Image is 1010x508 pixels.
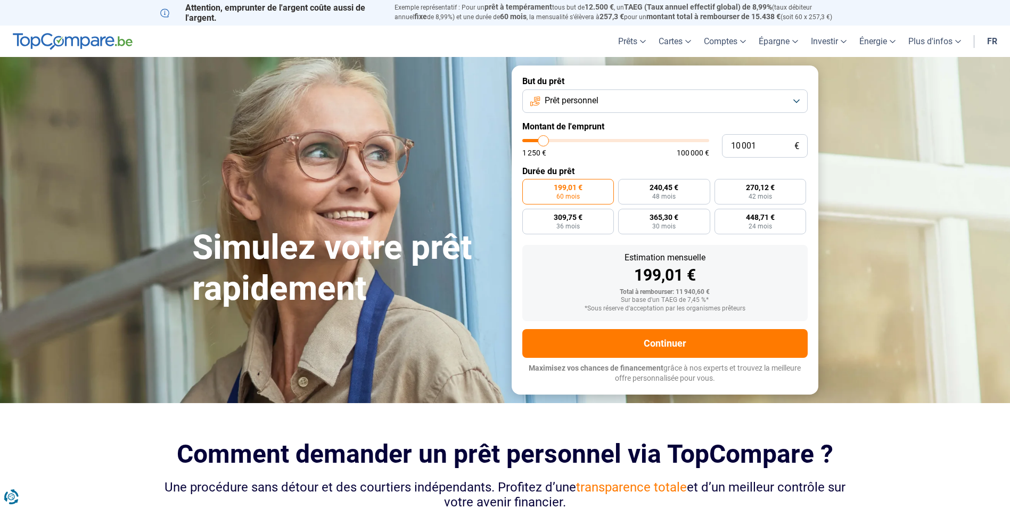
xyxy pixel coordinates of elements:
p: Exemple représentatif : Pour un tous but de , un (taux débiteur annuel de 8,99%) et une durée de ... [395,3,850,22]
a: Cartes [652,26,697,57]
h1: Simulez votre prêt rapidement [192,227,499,309]
img: TopCompare [13,33,133,50]
button: Prêt personnel [522,89,808,113]
a: Énergie [853,26,902,57]
span: TAEG (Taux annuel effectif global) de 8,99% [624,3,772,11]
span: 48 mois [652,193,676,200]
a: fr [981,26,1004,57]
div: Sur base d'un TAEG de 7,45 %* [531,297,799,304]
label: Durée du prêt [522,166,808,176]
a: Investir [804,26,853,57]
span: prêt à tempérament [485,3,552,11]
div: 199,01 € [531,267,799,283]
a: Prêts [612,26,652,57]
span: 42 mois [749,193,772,200]
span: 240,45 € [650,184,678,191]
span: 60 mois [500,12,527,21]
h2: Comment demander un prêt personnel via TopCompare ? [160,439,850,469]
span: 199,01 € [554,184,582,191]
div: Total à rembourser: 11 940,60 € [531,289,799,296]
p: grâce à nos experts et trouvez la meilleure offre personnalisée pour vous. [522,363,808,384]
span: Maximisez vos chances de financement [529,364,663,372]
span: 1 250 € [522,149,546,157]
span: fixe [414,12,427,21]
span: transparence totale [576,480,687,495]
span: montant total à rembourser de 15.438 € [646,12,781,21]
span: 36 mois [556,223,580,230]
span: 60 mois [556,193,580,200]
div: *Sous réserve d'acceptation par les organismes prêteurs [531,305,799,313]
span: 257,3 € [600,12,624,21]
a: Épargne [752,26,804,57]
div: Estimation mensuelle [531,253,799,262]
span: 100 000 € [677,149,709,157]
label: Montant de l'emprunt [522,121,808,132]
span: 24 mois [749,223,772,230]
a: Plus d'infos [902,26,967,57]
span: 12.500 € [585,3,614,11]
span: 365,30 € [650,214,678,221]
span: 270,12 € [746,184,775,191]
span: 30 mois [652,223,676,230]
label: But du prêt [522,76,808,86]
a: Comptes [697,26,752,57]
span: Prêt personnel [545,95,598,106]
p: Attention, emprunter de l'argent coûte aussi de l'argent. [160,3,382,23]
button: Continuer [522,329,808,358]
span: 309,75 € [554,214,582,221]
span: € [794,142,799,151]
span: 448,71 € [746,214,775,221]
